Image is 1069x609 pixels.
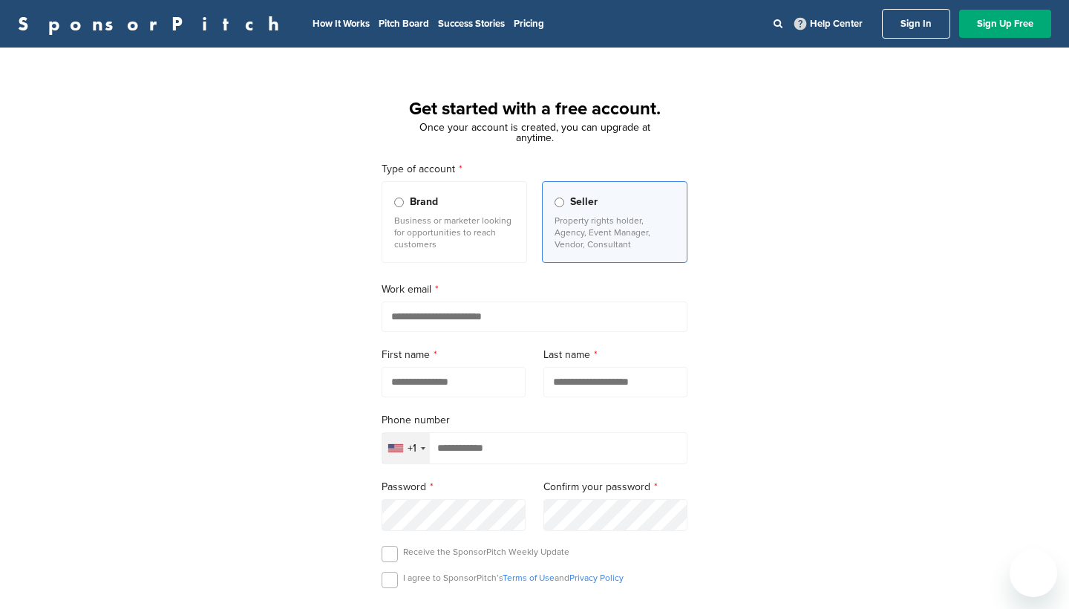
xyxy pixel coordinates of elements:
[543,479,687,495] label: Confirm your password
[408,443,416,454] div: +1
[382,479,526,495] label: Password
[555,215,675,250] p: Property rights holder, Agency, Event Manager, Vendor, Consultant
[382,433,430,463] div: Selected country
[403,546,569,558] p: Receive the SponsorPitch Weekly Update
[503,573,555,583] a: Terms of Use
[364,96,705,123] h1: Get started with a free account.
[382,281,687,298] label: Work email
[382,412,687,429] label: Phone number
[379,18,429,30] a: Pitch Board
[1010,550,1057,597] iframe: Button to launch messaging window
[382,347,526,363] label: First name
[394,215,514,250] p: Business or marketer looking for opportunities to reach customers
[555,198,564,207] input: Seller Property rights holder, Agency, Event Manager, Vendor, Consultant
[959,10,1051,38] a: Sign Up Free
[403,572,624,584] p: I agree to SponsorPitch’s and
[514,18,544,30] a: Pricing
[791,15,866,33] a: Help Center
[543,347,687,363] label: Last name
[569,573,624,583] a: Privacy Policy
[382,161,687,178] label: Type of account
[18,14,289,33] a: SponsorPitch
[438,18,505,30] a: Success Stories
[394,198,404,207] input: Brand Business or marketer looking for opportunities to reach customers
[410,194,438,210] span: Brand
[419,121,650,144] span: Once your account is created, you can upgrade at anytime.
[313,18,370,30] a: How It Works
[882,9,950,39] a: Sign In
[570,194,598,210] span: Seller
